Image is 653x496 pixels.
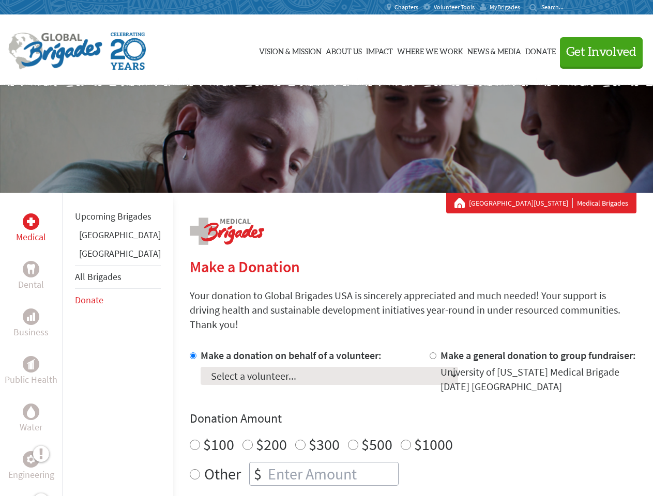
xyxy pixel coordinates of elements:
[27,313,35,321] img: Business
[190,218,264,245] img: logo-medical.png
[8,451,54,482] a: EngineeringEngineering
[566,46,636,58] span: Get Involved
[13,325,49,339] p: Business
[250,462,266,485] div: $
[23,404,39,420] div: Water
[23,356,39,373] div: Public Health
[394,3,418,11] span: Chapters
[361,435,392,454] label: $500
[20,404,42,435] a: WaterWater
[434,3,475,11] span: Volunteer Tools
[204,462,241,486] label: Other
[75,294,103,306] a: Donate
[560,37,643,67] button: Get Involved
[366,24,393,76] a: Impact
[454,198,628,208] div: Medical Brigades
[23,261,39,277] div: Dental
[525,24,556,76] a: Donate
[190,410,636,427] h4: Donation Amount
[27,359,35,369] img: Public Health
[75,205,161,228] li: Upcoming Brigades
[23,213,39,230] div: Medical
[13,308,49,339] a: BusinessBusiness
[256,435,287,454] label: $200
[190,288,636,332] p: Your donation to Global Brigades USA is sincerely appreciated and much needed! Your support is dr...
[18,277,44,292] p: Dental
[79,247,161,259] a: [GEOGRAPHIC_DATA]
[266,462,398,485] input: Enter Amount
[75,246,161,265] li: Honduras
[75,289,161,312] li: Donate
[16,230,46,244] p: Medical
[541,3,571,11] input: Search...
[75,265,161,289] li: All Brigades
[326,24,362,76] a: About Us
[203,435,234,454] label: $100
[75,210,151,222] a: Upcoming Brigades
[441,349,636,362] label: Make a general donation to group fundraiser:
[8,33,102,70] img: Global Brigades Logo
[5,373,57,387] p: Public Health
[75,271,122,283] a: All Brigades
[490,3,520,11] span: MyBrigades
[190,257,636,276] h2: Make a Donation
[414,435,453,454] label: $1000
[23,308,39,325] div: Business
[259,24,322,76] a: Vision & Mission
[27,264,35,274] img: Dental
[75,228,161,246] li: Greece
[27,406,35,417] img: Water
[111,33,146,70] img: Global Brigades Celebrating 20 Years
[467,24,521,76] a: News & Media
[16,213,46,244] a: MedicalMedical
[79,229,161,241] a: [GEOGRAPHIC_DATA]
[18,261,44,292] a: DentalDental
[20,420,42,435] p: Water
[201,349,382,362] label: Make a donation on behalf of a volunteer:
[441,365,636,394] div: University of [US_STATE] Medical Brigade [DATE] [GEOGRAPHIC_DATA]
[397,24,463,76] a: Where We Work
[23,451,39,468] div: Engineering
[8,468,54,482] p: Engineering
[27,455,35,463] img: Engineering
[309,435,340,454] label: $300
[469,198,573,208] a: [GEOGRAPHIC_DATA][US_STATE]
[27,218,35,226] img: Medical
[5,356,57,387] a: Public HealthPublic Health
